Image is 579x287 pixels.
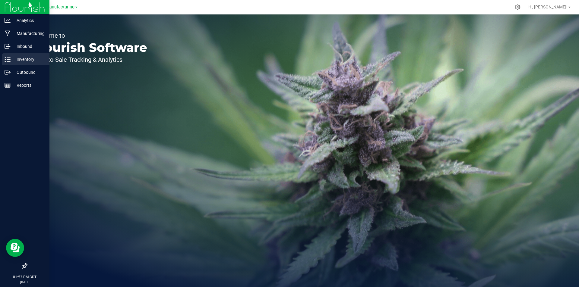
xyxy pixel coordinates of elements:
[46,5,74,10] span: Manufacturing
[11,56,47,63] p: Inventory
[5,69,11,75] inline-svg: Outbound
[33,42,147,54] p: Flourish Software
[33,33,147,39] p: Welcome to
[6,239,24,257] iframe: Resource center
[5,56,11,62] inline-svg: Inventory
[11,30,47,37] p: Manufacturing
[5,30,11,36] inline-svg: Manufacturing
[3,280,47,284] p: [DATE]
[5,17,11,23] inline-svg: Analytics
[5,43,11,49] inline-svg: Inbound
[11,43,47,50] p: Inbound
[11,69,47,76] p: Outbound
[514,4,521,10] div: Manage settings
[33,57,147,63] p: Seed-to-Sale Tracking & Analytics
[528,5,568,9] span: Hi, [PERSON_NAME]!
[5,82,11,88] inline-svg: Reports
[11,17,47,24] p: Analytics
[11,82,47,89] p: Reports
[3,274,47,280] p: 01:53 PM CDT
